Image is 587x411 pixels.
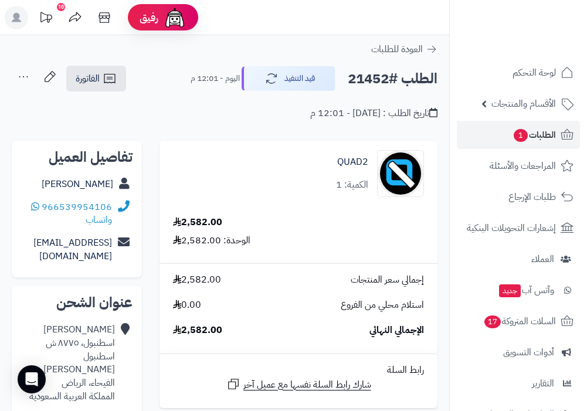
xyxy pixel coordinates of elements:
span: 2,582.00 [173,273,221,287]
div: رابط السلة [164,364,433,377]
a: إشعارات التحويلات البنكية [457,214,580,242]
span: المراجعات والأسئلة [490,158,556,174]
h2: عنوان الشحن [21,295,133,310]
a: [PERSON_NAME] [42,177,113,191]
a: العودة للطلبات [371,42,437,56]
a: QUAD2 [337,155,368,169]
div: [PERSON_NAME] اسطنبول، ٨٧٧٥ ش اسطنبول [PERSON_NAME] الفيحاء، الرياض المملكة العربية السعودية [21,323,115,403]
span: العودة للطلبات [371,42,423,56]
span: العملاء [531,251,554,267]
button: قيد التنفيذ [242,66,335,91]
span: أدوات التسويق [503,344,554,361]
span: 17 [484,315,501,328]
small: اليوم - 12:01 م [191,73,240,84]
h2: تفاصيل العميل [21,150,133,164]
span: رفيق [140,11,158,25]
div: الوحدة: 2,582.00 [173,234,250,247]
a: أدوات التسويق [457,338,580,366]
a: تحديثات المنصة [31,6,60,32]
a: المراجعات والأسئلة [457,152,580,180]
img: no_image-90x90.png [378,150,423,197]
span: لوحة التحكم [513,64,556,81]
div: تاريخ الطلب : [DATE] - 12:01 م [310,107,437,120]
a: واتساب [31,200,112,227]
a: وآتس آبجديد [457,276,580,304]
span: الإجمالي النهائي [369,324,424,337]
span: إشعارات التحويلات البنكية [467,220,556,236]
span: إجمالي سعر المنتجات [351,273,424,287]
span: شارك رابط السلة نفسها مع عميل آخر [243,378,371,392]
span: 2,582.00 [173,324,222,337]
span: جديد [499,284,521,297]
a: العملاء [457,245,580,273]
a: [EMAIL_ADDRESS][DOMAIN_NAME] [33,236,112,263]
span: التقارير [532,375,554,392]
div: Open Intercom Messenger [18,365,46,393]
a: التقارير [457,369,580,398]
a: طلبات الإرجاع [457,183,580,211]
div: 2,582.00 [173,216,222,229]
span: وآتس آب [498,282,554,298]
div: الكمية: 1 [336,178,368,192]
a: لوحة التحكم [457,59,580,87]
a: الطلبات1 [457,121,580,149]
a: الفاتورة [66,66,126,91]
span: الفاتورة [76,72,100,86]
a: السلات المتروكة17 [457,307,580,335]
span: استلام محلي من الفروع [341,298,424,312]
span: 1 [514,129,528,142]
a: 966539954106 [42,200,112,214]
span: 0.00 [173,298,201,312]
span: طلبات الإرجاع [508,189,556,205]
span: الأقسام والمنتجات [491,96,556,112]
span: السلات المتروكة [483,313,556,330]
div: 10 [57,3,65,11]
span: الطلبات [513,127,556,143]
img: ai-face.png [163,6,186,29]
a: شارك رابط السلة نفسها مع عميل آخر [226,377,371,392]
h2: الطلب #21452 [348,67,437,91]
